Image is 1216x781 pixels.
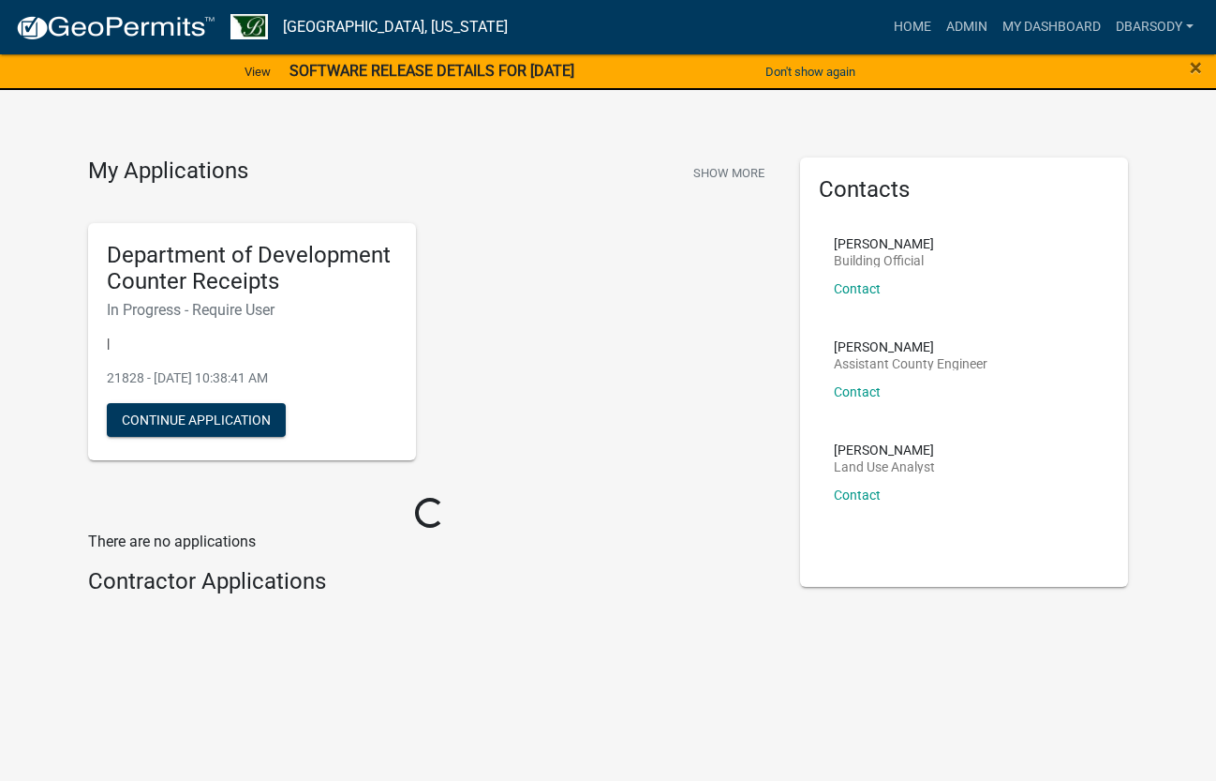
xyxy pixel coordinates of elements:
[107,334,397,353] p: |
[834,460,935,473] p: Land Use Analyst
[230,14,268,39] img: Benton County, Minnesota
[819,176,1109,203] h5: Contacts
[834,281,881,296] a: Contact
[289,62,574,80] strong: SOFTWARE RELEASE DETAILS FOR [DATE]
[107,301,397,319] h6: In Progress - Require User
[834,357,987,370] p: Assistant County Engineer
[758,56,863,87] button: Don't show again
[886,9,939,45] a: Home
[88,158,248,186] h4: My Applications
[1190,56,1202,79] button: Close
[834,237,934,250] p: [PERSON_NAME]
[1108,9,1201,45] a: Dbarsody
[834,254,934,267] p: Building Official
[88,531,772,553] p: There are no applications
[88,568,772,595] h4: Contractor Applications
[834,384,881,399] a: Contact
[88,568,772,603] wm-workflow-list-section: Contractor Applications
[107,242,397,296] h5: Department of Development Counter Receipts
[834,443,935,457] p: [PERSON_NAME]
[939,9,995,45] a: Admin
[995,9,1108,45] a: My Dashboard
[237,56,278,87] a: View
[107,368,397,388] p: 21828 - [DATE] 10:38:41 AM
[686,158,772,188] button: Show More
[1190,54,1202,81] span: ×
[834,340,987,353] p: [PERSON_NAME]
[107,403,286,437] button: Continue Application
[834,488,881,503] a: Contact
[283,11,508,43] a: [GEOGRAPHIC_DATA], [US_STATE]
